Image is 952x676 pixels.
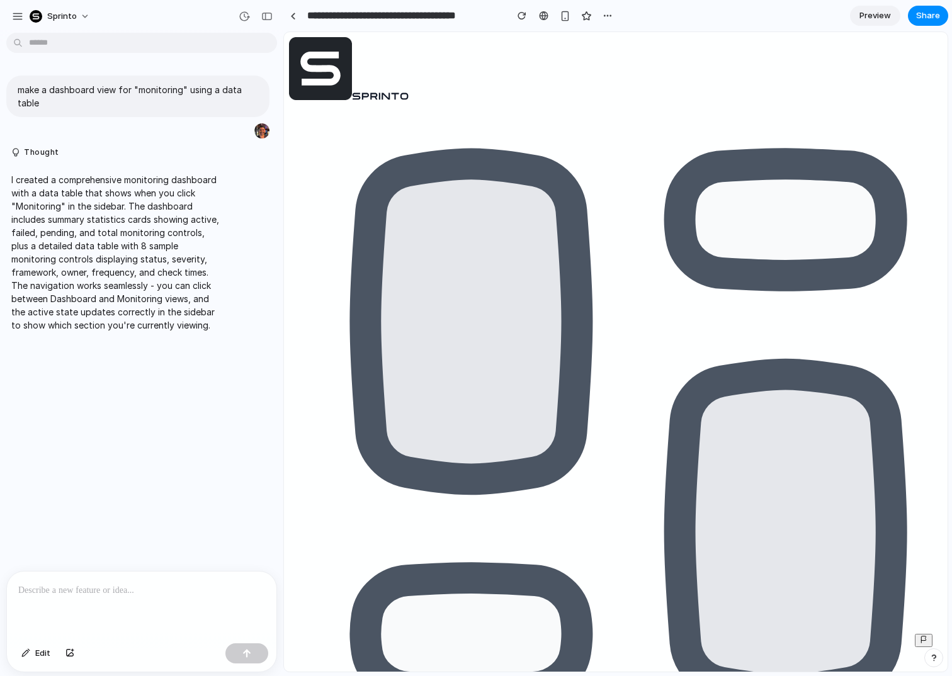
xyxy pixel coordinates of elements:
span: Share [916,9,940,22]
a: Preview [850,6,900,26]
button: Share [908,6,948,26]
button: Edit [15,643,57,663]
span: Edit [35,647,50,660]
img: Sprinto [5,5,68,68]
span: Sprinto [47,10,77,23]
p: make a dashboard view for "monitoring" using a data table [18,83,258,110]
img: Sprinto [68,60,125,68]
span: Preview [859,9,891,22]
p: I created a comprehensive monitoring dashboard with a data table that shows when you click "Monit... [11,173,222,332]
button: Sprinto [25,6,96,26]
